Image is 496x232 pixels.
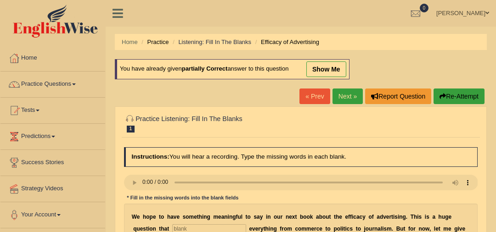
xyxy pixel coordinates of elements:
[122,39,138,45] a: Home
[372,214,374,220] b: f
[333,226,337,232] b: p
[404,226,406,232] b: t
[149,226,152,232] b: o
[303,214,306,220] b: o
[334,214,336,220] b: t
[372,226,374,232] b: r
[161,214,164,220] b: o
[260,214,263,220] b: y
[146,226,148,232] b: t
[389,214,391,220] b: r
[326,226,327,232] b: t
[248,214,251,220] b: o
[333,88,363,104] a: Next »
[277,214,280,220] b: u
[229,214,232,220] b: n
[410,226,413,232] b: o
[164,226,168,232] b: a
[284,226,287,232] b: o
[137,214,140,220] b: e
[115,59,349,79] div: You have already given answer to this question
[306,61,346,77] a: show me
[132,214,137,220] b: W
[299,88,330,104] a: « Prev
[260,226,264,232] b: y
[264,226,265,232] b: t
[267,214,271,220] b: n
[311,226,314,232] b: e
[199,214,202,220] b: h
[322,214,326,220] b: o
[435,226,439,232] b: e
[0,45,105,68] a: Home
[419,214,422,220] b: s
[176,214,180,220] b: e
[356,214,360,220] b: a
[413,226,416,232] b: r
[383,214,386,220] b: v
[306,226,311,232] b: m
[218,214,221,220] b: e
[434,88,485,104] button: Re-Attempt
[360,214,363,220] b: c
[232,214,236,220] b: g
[237,214,241,220] b: u
[202,214,203,220] b: i
[228,214,229,220] b: i
[286,214,289,220] b: n
[0,124,105,147] a: Predictions
[378,226,381,232] b: a
[252,226,255,232] b: v
[224,214,227,220] b: n
[454,226,457,232] b: g
[345,226,347,232] b: i
[374,226,378,232] b: n
[182,66,228,72] b: partially correct
[319,214,322,220] b: b
[307,214,310,220] b: o
[393,214,395,220] b: i
[380,214,383,220] b: d
[289,214,292,220] b: e
[319,226,322,232] b: e
[395,214,398,220] b: s
[241,214,242,220] b: l
[344,226,345,232] b: t
[295,226,298,232] b: c
[183,214,186,220] b: s
[352,214,353,220] b: i
[358,226,361,232] b: o
[422,226,425,232] b: o
[429,226,431,232] b: ,
[391,214,393,220] b: t
[414,214,417,220] b: h
[254,214,257,220] b: s
[443,226,448,232] b: m
[140,226,143,232] b: e
[420,4,429,12] span: 0
[131,153,169,160] b: Instructions:
[282,226,284,232] b: r
[265,226,269,232] b: h
[280,226,282,232] b: f
[246,214,248,220] b: t
[178,39,251,45] a: Listening: Fill In The Blanks
[273,226,276,232] b: g
[336,214,339,220] b: h
[124,147,478,166] h4: You will hear a recording. Type the missing words in each blank.
[152,226,156,232] b: n
[167,214,170,220] b: h
[396,226,400,232] b: B
[314,226,316,232] b: r
[146,214,149,220] b: o
[170,214,174,220] b: a
[274,214,277,220] b: o
[439,214,442,220] b: h
[174,214,177,220] b: v
[457,226,459,232] b: i
[442,214,445,220] b: u
[203,214,207,220] b: n
[339,214,342,220] b: e
[369,226,372,232] b: u
[133,226,136,232] b: q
